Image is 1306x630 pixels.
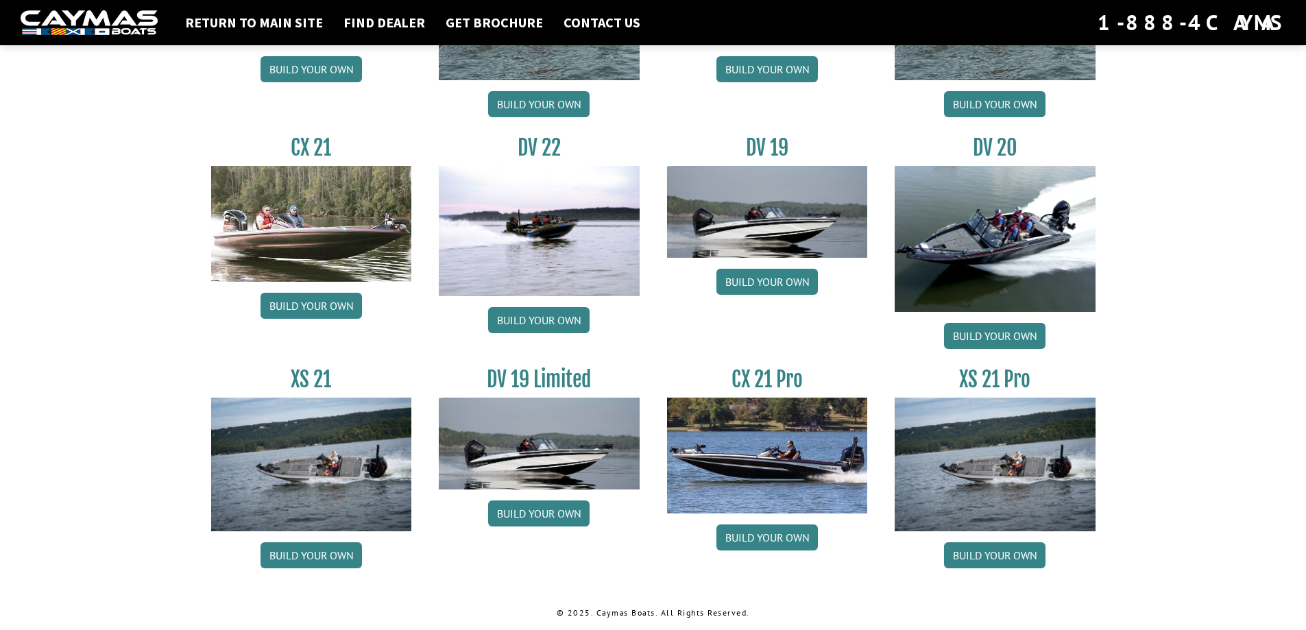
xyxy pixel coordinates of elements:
[944,542,1045,568] a: Build your own
[716,524,818,550] a: Build your own
[439,367,640,392] h3: DV 19 Limited
[716,56,818,82] a: Build your own
[261,542,362,568] a: Build your own
[178,14,330,32] a: Return to main site
[895,166,1096,312] img: DV_20_from_website_for_caymas_connect.png
[439,398,640,489] img: dv-19-ban_from_website_for_caymas_connect.png
[261,56,362,82] a: Build your own
[488,91,590,117] a: Build your own
[488,500,590,526] a: Build your own
[488,307,590,333] a: Build your own
[944,323,1045,349] a: Build your own
[21,10,158,36] img: white-logo-c9c8dbefe5ff5ceceb0f0178aa75bf4bb51f6bca0971e226c86eb53dfe498488.png
[211,166,412,281] img: CX21_thumb.jpg
[1098,8,1285,38] div: 1-888-4CAYMAS
[439,166,640,296] img: DV22_original_motor_cropped_for_caymas_connect.jpg
[895,398,1096,531] img: XS_21_thumbnail.jpg
[261,293,362,319] a: Build your own
[337,14,432,32] a: Find Dealer
[439,14,550,32] a: Get Brochure
[667,398,868,513] img: CX-21Pro_thumbnail.jpg
[667,166,868,258] img: dv-19-ban_from_website_for_caymas_connect.png
[895,135,1096,160] h3: DV 20
[716,269,818,295] a: Build your own
[895,367,1096,392] h3: XS 21 Pro
[211,398,412,531] img: XS_21_thumbnail.jpg
[439,135,640,160] h3: DV 22
[667,135,868,160] h3: DV 19
[557,14,647,32] a: Contact Us
[211,367,412,392] h3: XS 21
[944,91,1045,117] a: Build your own
[211,607,1096,619] p: © 2025. Caymas Boats. All Rights Reserved.
[211,135,412,160] h3: CX 21
[667,367,868,392] h3: CX 21 Pro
